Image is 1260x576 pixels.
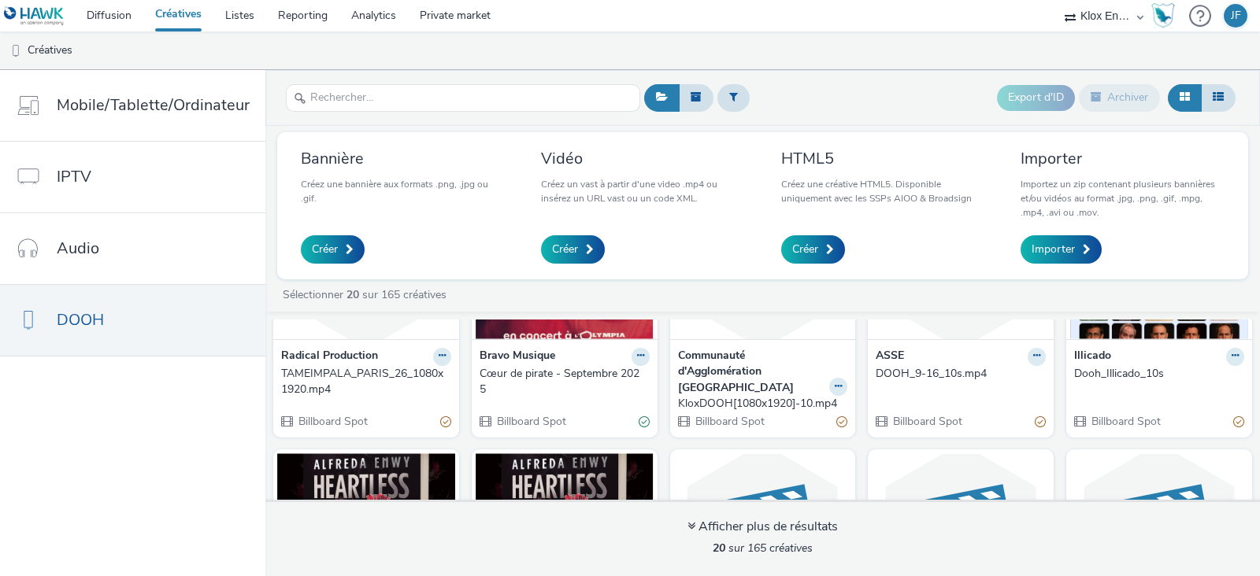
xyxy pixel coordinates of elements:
div: DOOH_9-16_10s.mp4 [876,366,1039,382]
strong: Radical Production [281,348,378,366]
a: Créer [301,235,365,264]
span: IPTV [57,165,91,188]
strong: 20 [346,287,359,302]
div: Partiellement valide [1233,413,1244,430]
div: Partiellement valide [440,413,451,430]
p: Créez un vast à partir d'une video .mp4 ou insérez un URL vast ou un code XML. [541,177,745,205]
div: JF [1231,4,1241,28]
span: Importer [1032,242,1075,257]
a: Cœur de pirate - Septembre 2025 [480,366,650,398]
button: Grille [1168,84,1202,111]
span: Audio [57,237,99,260]
span: sur 165 créatives [713,541,813,556]
span: Billboard Spot [495,414,566,429]
button: Archiver [1079,84,1160,111]
a: Hawk Academy [1151,3,1181,28]
div: Cœur de pirate - Septembre 2025 [480,366,643,398]
a: DOOH_9-16_10s.mp4 [876,366,1046,382]
a: Sélectionner sur 165 créatives [281,287,453,302]
span: Mobile/Tablette/Ordinateur [57,94,250,116]
strong: ASSE [876,348,904,366]
button: Export d'ID [997,85,1075,110]
div: Valide [639,413,650,430]
h3: Importer [1021,148,1225,169]
span: Billboard Spot [297,414,368,429]
a: Dooh_Illicado_10s [1074,366,1244,382]
div: Dooh_Illicado_10s [1074,366,1238,382]
strong: 20 [713,541,725,556]
div: Partiellement valide [836,413,847,430]
span: Billboard Spot [891,414,962,429]
button: Liste [1201,84,1236,111]
span: DOOH [57,308,104,331]
span: Billboard Spot [1090,414,1161,429]
div: Afficher plus de résultats [687,518,838,536]
strong: Bravo Musique [480,348,555,366]
h3: Bannière [301,148,505,169]
span: Créer [552,242,578,257]
div: KloxDOOH[1080x1920]-10.mp4 [678,396,842,412]
span: Créer [792,242,818,257]
p: Importez un zip contenant plusieurs bannières et/ou vidéos au format .jpg, .png, .gif, .mpg, .mp4... [1021,177,1225,220]
a: Importer [1021,235,1102,264]
strong: Illicado [1074,348,1111,366]
img: undefined Logo [4,6,65,26]
img: dooh [8,43,24,59]
strong: Communauté d'Agglomération [GEOGRAPHIC_DATA] [678,348,826,396]
p: Créez une bannière aux formats .png, .jpg ou .gif. [301,177,505,205]
input: Rechercher... [286,84,640,112]
a: TAMEIMPALA_PARIS_26_1080x1920.mp4 [281,366,451,398]
h3: Vidéo [541,148,745,169]
div: TAMEIMPALA_PARIS_26_1080x1920.mp4 [281,366,445,398]
div: Partiellement valide [1035,413,1046,430]
a: Créer [781,235,845,264]
img: Hawk Academy [1151,3,1175,28]
span: Billboard Spot [694,414,765,429]
a: Créer [541,235,605,264]
h3: HTML5 [781,148,985,169]
p: Créez une créative HTML5. Disponible uniquement avec les SSPs AIOO & Broadsign [781,177,985,205]
span: Créer [312,242,338,257]
a: KloxDOOH[1080x1920]-10.mp4 [678,396,848,412]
